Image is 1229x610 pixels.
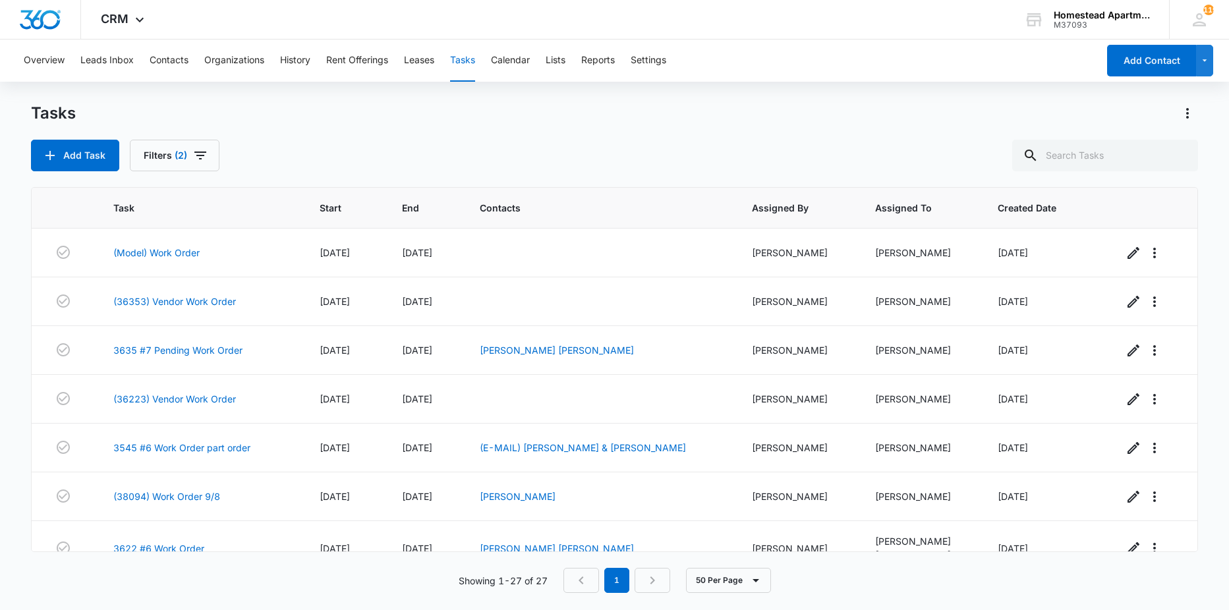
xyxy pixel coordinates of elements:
[875,489,966,503] div: [PERSON_NAME]
[31,103,76,123] h1: Tasks
[80,40,134,82] button: Leads Inbox
[752,489,843,503] div: [PERSON_NAME]
[875,246,966,260] div: [PERSON_NAME]
[113,343,243,357] a: 3635 #7 Pending Work Order
[113,201,268,215] span: Task
[320,201,352,215] span: Start
[752,541,843,555] div: [PERSON_NAME]
[480,543,634,554] a: [PERSON_NAME] [PERSON_NAME]
[150,40,188,82] button: Contacts
[113,294,236,308] a: (36353) Vendor Work Order
[1203,5,1214,15] span: 119
[875,294,966,308] div: [PERSON_NAME]
[546,40,565,82] button: Lists
[752,294,843,308] div: [PERSON_NAME]
[752,201,824,215] span: Assigned By
[113,541,204,555] a: 3622 #6 Work Order
[402,442,432,453] span: [DATE]
[450,40,475,82] button: Tasks
[402,247,432,258] span: [DATE]
[686,568,771,593] button: 50 Per Page
[326,40,388,82] button: Rent Offerings
[24,40,65,82] button: Overview
[875,392,966,406] div: [PERSON_NAME]
[404,40,434,82] button: Leases
[113,392,236,406] a: (36223) Vendor Work Order
[998,393,1028,404] span: [DATE]
[31,140,119,171] button: Add Task
[113,246,200,260] a: (Model) Work Order
[402,345,432,356] span: [DATE]
[581,40,615,82] button: Reports
[875,548,966,562] div: [PERSON_NAME]
[998,543,1028,554] span: [DATE]
[875,441,966,455] div: [PERSON_NAME]
[204,40,264,82] button: Organizations
[998,491,1028,502] span: [DATE]
[1177,103,1198,124] button: Actions
[175,151,187,160] span: (2)
[752,343,843,357] div: [PERSON_NAME]
[998,345,1028,356] span: [DATE]
[875,343,966,357] div: [PERSON_NAME]
[320,491,350,502] span: [DATE]
[604,568,629,593] em: 1
[998,247,1028,258] span: [DATE]
[402,296,432,307] span: [DATE]
[1107,45,1196,76] button: Add Contact
[113,489,220,503] a: (38094) Work Order 9/8
[480,345,634,356] a: [PERSON_NAME] [PERSON_NAME]
[1054,20,1150,30] div: account id
[320,247,350,258] span: [DATE]
[631,40,666,82] button: Settings
[998,201,1072,215] span: Created Date
[113,441,250,455] a: 3545 #6 Work Order part order
[1054,10,1150,20] div: account name
[491,40,530,82] button: Calendar
[563,568,670,593] nav: Pagination
[101,12,129,26] span: CRM
[320,345,350,356] span: [DATE]
[752,441,843,455] div: [PERSON_NAME]
[480,201,701,215] span: Contacts
[875,534,966,548] div: [PERSON_NAME]
[320,393,350,404] span: [DATE]
[320,296,350,307] span: [DATE]
[402,491,432,502] span: [DATE]
[875,201,947,215] span: Assigned To
[402,201,429,215] span: End
[1012,140,1198,171] input: Search Tasks
[402,393,432,404] span: [DATE]
[752,392,843,406] div: [PERSON_NAME]
[998,296,1028,307] span: [DATE]
[320,543,350,554] span: [DATE]
[402,543,432,554] span: [DATE]
[1203,5,1214,15] div: notifications count
[459,574,548,588] p: Showing 1-27 of 27
[320,442,350,453] span: [DATE]
[998,442,1028,453] span: [DATE]
[480,491,556,502] a: [PERSON_NAME]
[280,40,310,82] button: History
[752,246,843,260] div: [PERSON_NAME]
[130,140,219,171] button: Filters(2)
[480,442,686,453] a: (E-MAIL) [PERSON_NAME] & [PERSON_NAME]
